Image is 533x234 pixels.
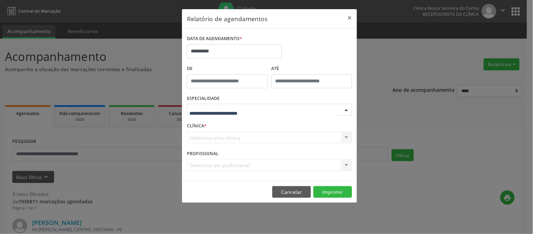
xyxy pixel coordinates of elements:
[187,14,267,23] h5: Relatório de agendamentos
[187,93,220,104] label: ESPECIALIDADE
[343,9,357,26] button: Close
[187,63,268,74] label: De
[187,33,242,44] label: DATA DE AGENDAMENTO
[271,63,352,74] label: ATÉ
